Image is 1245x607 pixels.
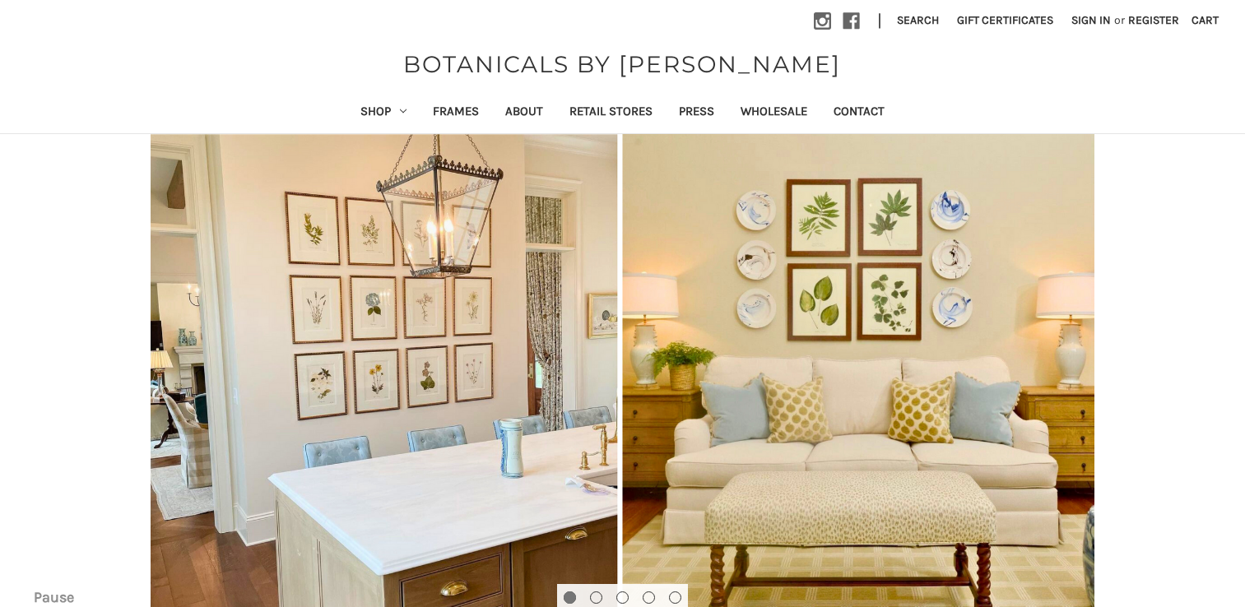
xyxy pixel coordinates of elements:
[556,93,666,133] a: Retail Stores
[395,47,849,81] a: BOTANICALS BY [PERSON_NAME]
[669,591,681,604] button: Go to slide 5 of 5
[727,93,820,133] a: Wholesale
[820,93,898,133] a: Contact
[492,93,556,133] a: About
[347,93,420,133] a: Shop
[590,591,602,604] button: Go to slide 2 of 5
[564,591,576,604] button: Go to slide 1 of 5, active
[420,93,492,133] a: Frames
[871,8,888,35] li: |
[643,591,655,604] button: Go to slide 4 of 5
[666,93,727,133] a: Press
[1113,12,1127,29] span: or
[1192,13,1219,27] span: Cart
[616,591,629,604] button: Go to slide 3 of 5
